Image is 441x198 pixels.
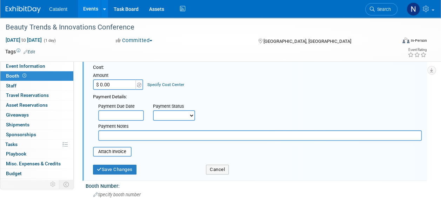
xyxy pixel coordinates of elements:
[5,48,35,55] td: Tags
[0,169,73,178] a: Budget
[0,159,73,169] a: Misc. Expenses & Credits
[0,140,73,149] a: Tasks
[0,120,73,130] a: Shipments
[410,38,427,43] div: In-Person
[402,38,409,43] img: Format-Inperson.png
[263,39,351,44] span: [GEOGRAPHIC_DATA], [GEOGRAPHIC_DATA]
[206,165,229,174] button: Cancel
[153,103,200,110] div: Payment Status
[21,73,28,78] span: Booth not reserved yet
[0,91,73,100] a: Travel Reservations
[93,92,422,100] div: Payment Details:
[366,37,427,47] div: Event Format
[6,161,61,166] span: Misc. Expenses & Credits
[0,81,73,91] a: Staff
[0,71,73,81] a: Booth
[6,112,29,118] span: Giveaways
[408,48,427,52] div: Event Rating
[5,141,18,147] span: Tasks
[93,72,144,79] div: Amount
[93,64,422,71] div: Cost:
[6,6,41,13] img: ExhibitDay
[86,181,427,190] div: Booth Number:
[0,110,73,120] a: Giveaways
[93,165,136,174] button: Save Changes
[375,7,391,12] span: Search
[365,3,397,15] a: Search
[59,180,74,189] td: Toggle Event Tabs
[24,49,35,54] a: Edit
[6,83,16,88] span: Staff
[93,192,141,197] span: Specify booth number
[49,6,67,12] span: Catalent
[407,2,420,16] img: Nicole Bullock
[47,180,59,189] td: Personalize Event Tab Strip
[6,73,28,79] span: Booth
[147,82,184,87] a: Specify Cost Center
[0,100,73,110] a: Asset Reservations
[6,151,26,157] span: Playbook
[98,103,142,110] div: Payment Due Date
[6,63,45,69] span: Event Information
[20,37,27,43] span: to
[0,130,73,139] a: Sponsorships
[43,38,56,43] span: (1 day)
[6,92,49,98] span: Travel Reservations
[6,171,22,176] span: Budget
[6,132,36,137] span: Sponsorships
[6,102,48,108] span: Asset Reservations
[6,122,29,127] span: Shipments
[3,21,391,34] div: Beauty Trends & Innovations Conference
[0,149,73,159] a: Playbook
[113,37,155,44] button: Committed
[5,37,42,43] span: [DATE] [DATE]
[98,123,422,130] div: Payment Notes
[0,61,73,71] a: Event Information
